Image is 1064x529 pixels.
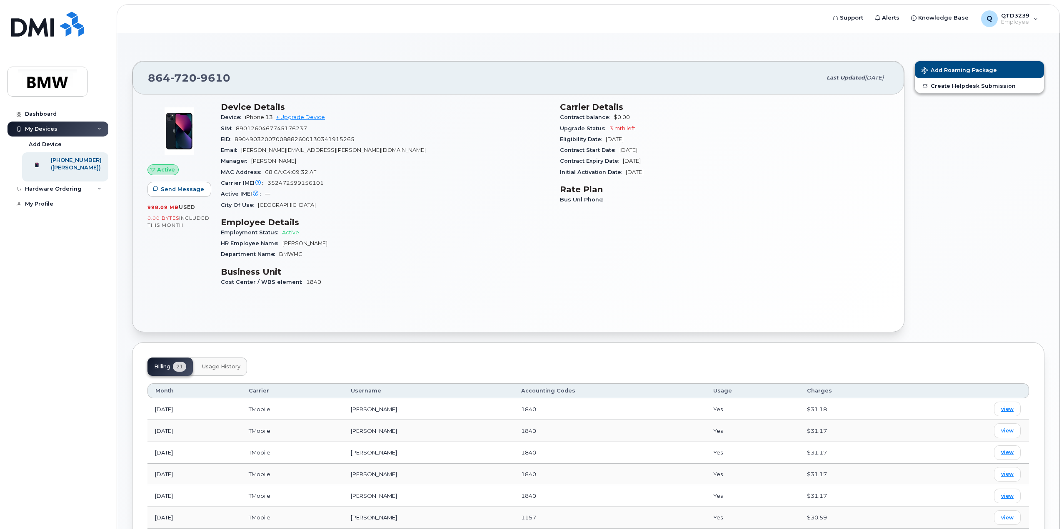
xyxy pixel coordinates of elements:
span: 1840 [521,449,536,456]
span: 8901260467745176237 [236,125,307,132]
div: $31.17 [807,427,903,435]
a: view [994,489,1021,503]
span: Device [221,114,245,120]
button: Add Roaming Package [915,61,1044,78]
th: Carrier [241,383,343,398]
td: Yes [706,398,799,420]
button: Send Message [147,182,211,197]
span: Active IMEI [221,191,265,197]
span: BMWMC [279,251,302,257]
span: Upgrade Status [560,125,609,132]
td: [DATE] [147,485,241,507]
span: 352472599156101 [267,180,324,186]
td: [PERSON_NAME] [343,442,514,464]
span: Cost Center / WBS element [221,279,306,285]
span: Email [221,147,241,153]
h3: Business Unit [221,267,550,277]
span: Carrier IMEI [221,180,267,186]
span: [DATE] [623,158,641,164]
td: TMobile [241,485,343,507]
h3: Rate Plan [560,184,889,194]
td: [DATE] [147,398,241,420]
td: [DATE] [147,420,241,442]
span: City Of Use [221,202,258,208]
a: view [994,445,1021,460]
td: [DATE] [147,507,241,529]
span: 9610 [197,72,230,84]
span: 1840 [306,279,321,285]
td: Yes [706,485,799,507]
span: 1157 [521,514,536,521]
iframe: Messenger Launcher [1028,493,1058,523]
span: 1840 [521,427,536,434]
span: 864 [148,72,230,84]
span: view [1001,492,1014,500]
span: Bus Unl Phone [560,196,607,203]
span: Manager [221,158,251,164]
td: TMobile [241,398,343,420]
span: Add Roaming Package [922,67,997,75]
span: [PERSON_NAME] [251,158,296,164]
span: view [1001,449,1014,456]
span: view [1001,470,1014,478]
span: SIM [221,125,236,132]
div: $31.17 [807,449,903,457]
td: TMobile [241,464,343,485]
span: — [265,191,270,197]
span: [PERSON_NAME] [282,240,327,246]
span: view [1001,405,1014,413]
span: [GEOGRAPHIC_DATA] [258,202,316,208]
span: used [179,204,195,210]
span: Last updated [827,75,865,81]
a: view [994,467,1021,482]
span: Contract Expiry Date [560,158,623,164]
td: Yes [706,464,799,485]
span: iPhone 13 [245,114,273,120]
span: 3 mth left [609,125,635,132]
span: 1840 [521,406,536,412]
span: 1840 [521,492,536,499]
td: [PERSON_NAME] [343,398,514,420]
span: $0.00 [614,114,630,120]
span: Active [282,229,299,236]
td: [DATE] [147,442,241,464]
a: + Upgrade Device [276,114,325,120]
span: HR Employee Name [221,240,282,246]
span: 998.09 MB [147,204,179,210]
td: [PERSON_NAME] [343,485,514,507]
span: [DATE] [606,136,624,142]
a: view [994,423,1021,438]
span: [PERSON_NAME][EMAIL_ADDRESS][PERSON_NAME][DOMAIN_NAME] [241,147,426,153]
div: $31.18 [807,405,903,413]
span: [DATE] [619,147,637,153]
td: [PERSON_NAME] [343,420,514,442]
td: TMobile [241,442,343,464]
td: [PERSON_NAME] [343,464,514,485]
span: [DATE] [626,169,644,175]
span: view [1001,427,1014,435]
div: $31.17 [807,492,903,500]
span: MAC Address [221,169,265,175]
th: Username [343,383,514,398]
td: [PERSON_NAME] [343,507,514,529]
span: Contract balance [560,114,614,120]
span: Eligibility Date [560,136,606,142]
th: Accounting Codes [514,383,706,398]
td: TMobile [241,507,343,529]
div: $31.17 [807,470,903,478]
span: Initial Activation Date [560,169,626,175]
span: 89049032007008882600130341915265 [235,136,355,142]
td: Yes [706,507,799,529]
span: 0.00 Bytes [147,215,179,221]
span: Active [157,166,175,174]
div: $30.59 [807,514,903,522]
span: view [1001,514,1014,522]
span: Contract Start Date [560,147,619,153]
a: Create Helpdesk Submission [915,78,1044,93]
img: image20231002-3703462-1ig824h.jpeg [154,106,204,156]
th: Month [147,383,241,398]
span: Department Name [221,251,279,257]
span: 720 [170,72,197,84]
a: view [994,402,1021,416]
span: 1840 [521,471,536,477]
